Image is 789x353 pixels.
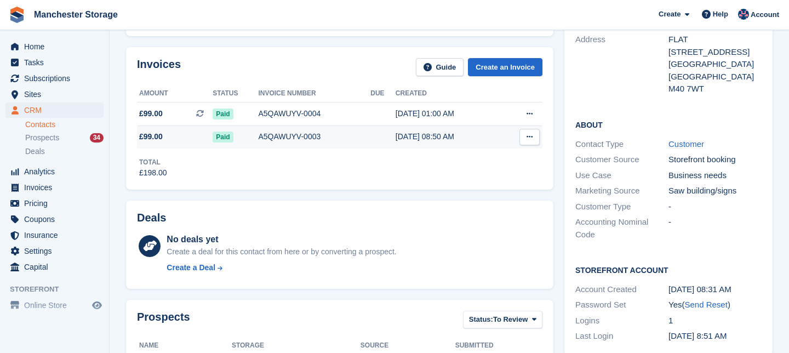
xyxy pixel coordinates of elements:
[24,103,90,118] span: CRM
[575,264,762,275] h2: Storefront Account
[24,212,90,227] span: Coupons
[575,283,668,296] div: Account Created
[24,87,90,102] span: Sites
[668,283,762,296] div: [DATE] 08:31 AM
[5,164,104,179] a: menu
[668,185,762,197] div: Saw building/signs
[9,7,25,23] img: stora-icon-8386f47178a22dfd0bd8f6a31ec36ba5ce8667c1dd55bd0f319d3a0aa187defe.svg
[5,55,104,70] a: menu
[25,132,104,144] a: Prospects 34
[575,185,668,197] div: Marketing Source
[25,146,104,157] a: Deals
[469,314,493,325] span: Status:
[668,169,762,182] div: Business needs
[30,5,122,24] a: Manchester Storage
[167,233,396,246] div: No deals yet
[5,180,104,195] a: menu
[5,39,104,54] a: menu
[137,212,166,224] h2: Deals
[139,167,167,179] div: £198.00
[24,259,90,275] span: Capital
[167,246,396,258] div: Create a deal for this contact from here or by converting a prospect.
[258,108,370,119] div: A5QAWUYV-0004
[659,9,681,20] span: Create
[575,119,762,130] h2: About
[24,227,90,243] span: Insurance
[24,298,90,313] span: Online Store
[668,58,762,71] div: [GEOGRAPHIC_DATA]
[167,262,215,274] div: Create a Deal
[668,83,762,95] div: M40 7WT
[24,164,90,179] span: Analytics
[90,299,104,312] a: Preview store
[258,131,370,143] div: A5QAWUYV-0003
[139,131,163,143] span: £99.00
[90,133,104,143] div: 34
[713,9,728,20] span: Help
[5,196,104,211] a: menu
[668,299,762,311] div: Yes
[24,71,90,86] span: Subscriptions
[575,315,668,327] div: Logins
[139,157,167,167] div: Total
[493,314,528,325] span: To Review
[668,153,762,166] div: Storefront booking
[370,85,396,103] th: Due
[213,85,258,103] th: Status
[463,311,542,329] button: Status: To Review
[24,243,90,259] span: Settings
[25,119,104,130] a: Contacts
[24,39,90,54] span: Home
[24,196,90,211] span: Pricing
[5,103,104,118] a: menu
[137,311,190,331] h2: Prospects
[668,315,762,327] div: 1
[396,108,501,119] div: [DATE] 01:00 AM
[10,284,109,295] span: Storefront
[25,133,59,143] span: Prospects
[5,71,104,86] a: menu
[213,109,233,119] span: Paid
[668,216,762,241] div: -
[396,131,501,143] div: [DATE] 08:50 AM
[682,300,730,309] span: ( )
[684,300,727,309] a: Send Reset
[5,243,104,259] a: menu
[24,55,90,70] span: Tasks
[213,132,233,143] span: Paid
[575,153,668,166] div: Customer Source
[416,58,464,76] a: Guide
[167,262,396,274] a: Create a Deal
[668,139,704,149] a: Customer
[137,58,181,76] h2: Invoices
[575,169,668,182] div: Use Case
[5,227,104,243] a: menu
[5,259,104,275] a: menu
[575,299,668,311] div: Password Set
[668,331,727,340] time: 2025-08-17 07:51:19 UTC
[668,71,762,83] div: [GEOGRAPHIC_DATA]
[468,58,542,76] a: Create an Invoice
[5,87,104,102] a: menu
[575,330,668,343] div: Last Login
[668,33,762,58] div: FLAT [STREET_ADDRESS]
[5,212,104,227] a: menu
[751,9,779,20] span: Account
[668,201,762,213] div: -
[24,180,90,195] span: Invoices
[575,138,668,151] div: Contact Type
[396,85,501,103] th: Created
[137,85,213,103] th: Amount
[5,298,104,313] a: menu
[575,216,668,241] div: Accounting Nominal Code
[258,85,370,103] th: Invoice number
[575,33,668,95] div: Address
[575,201,668,213] div: Customer Type
[139,108,163,119] span: £99.00
[25,146,45,157] span: Deals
